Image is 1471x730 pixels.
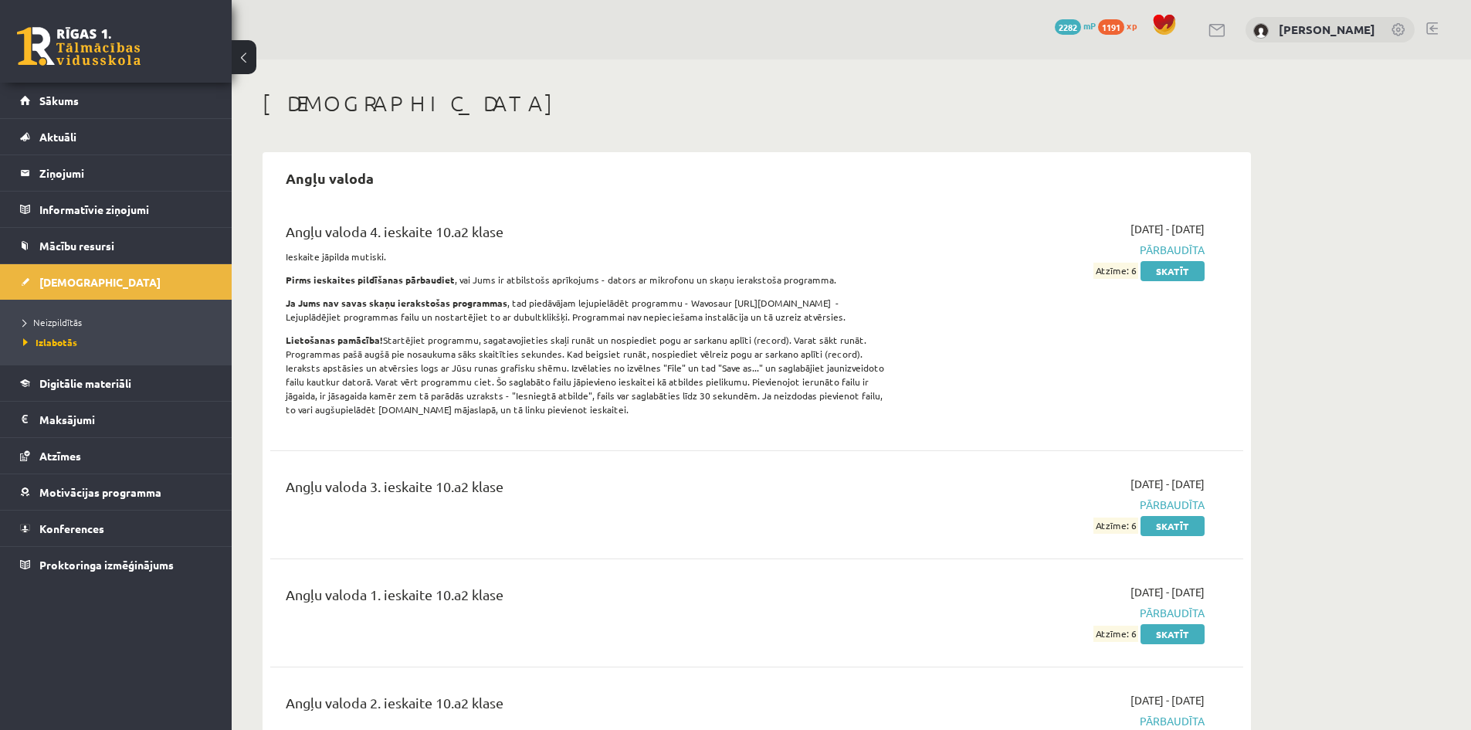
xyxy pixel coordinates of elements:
legend: Maksājumi [39,402,212,437]
h1: [DEMOGRAPHIC_DATA] [263,90,1251,117]
span: Neizpildītās [23,316,82,328]
legend: Ziņojumi [39,155,212,191]
h2: Angļu valoda [270,160,389,196]
a: Skatīt [1141,624,1205,644]
span: Atzīme: 6 [1093,626,1138,642]
span: Pārbaudīta [913,242,1205,258]
a: Rīgas 1. Tālmācības vidusskola [17,27,141,66]
span: Pārbaudīta [913,497,1205,513]
span: Sākums [39,93,79,107]
a: Digitālie materiāli [20,365,212,401]
a: Neizpildītās [23,315,216,329]
a: [DEMOGRAPHIC_DATA] [20,264,212,300]
span: Izlabotās [23,336,77,348]
span: [DEMOGRAPHIC_DATA] [39,275,161,289]
span: mP [1083,19,1096,32]
span: [DATE] - [DATE] [1130,221,1205,237]
div: Angļu valoda 3. ieskaite 10.a2 klase [286,476,890,504]
span: Atzīme: 6 [1093,263,1138,279]
a: Ziņojumi [20,155,212,191]
span: Atzīme: 6 [1093,518,1138,534]
p: , vai Jums ir atbilstošs aprīkojums - dators ar mikrofonu un skaņu ierakstoša programma. [286,273,890,287]
a: Skatīt [1141,516,1205,536]
a: Sākums [20,83,212,118]
a: Proktoringa izmēģinājums [20,547,212,582]
p: Startējiet programmu, sagatavojieties skaļi runāt un nospiediet pogu ar sarkanu aplīti (record). ... [286,333,890,416]
strong: Lietošanas pamācība! [286,334,383,346]
span: [DATE] - [DATE] [1130,692,1205,708]
div: Angļu valoda 1. ieskaite 10.a2 klase [286,584,890,613]
a: Konferences [20,511,212,546]
span: Proktoringa izmēģinājums [39,558,174,572]
a: [PERSON_NAME] [1279,22,1375,37]
span: [DATE] - [DATE] [1130,584,1205,600]
a: 1191 xp [1098,19,1144,32]
p: , tad piedāvājam lejupielādēt programmu - Wavosaur [URL][DOMAIN_NAME] - Lejuplādējiet programmas ... [286,296,890,324]
span: Digitālie materiāli [39,376,131,390]
a: Skatīt [1141,261,1205,281]
a: Maksājumi [20,402,212,437]
a: Informatīvie ziņojumi [20,192,212,227]
strong: Ja Jums nav savas skaņu ierakstošas programmas [286,297,507,309]
span: Pārbaudīta [913,605,1205,621]
img: Kristina Pučko [1253,23,1269,39]
a: Mācību resursi [20,228,212,263]
span: Motivācijas programma [39,485,161,499]
a: Izlabotās [23,335,216,349]
span: 2282 [1055,19,1081,35]
a: Motivācijas programma [20,474,212,510]
a: 2282 mP [1055,19,1096,32]
a: Atzīmes [20,438,212,474]
div: Angļu valoda 4. ieskaite 10.a2 klase [286,221,890,250]
span: [DATE] - [DATE] [1130,476,1205,492]
p: Ieskaite jāpilda mutiski. [286,250,890,263]
span: Atzīmes [39,449,81,463]
span: Pārbaudīta [913,713,1205,729]
span: 1191 [1098,19,1124,35]
span: Aktuāli [39,130,76,144]
span: Mācību resursi [39,239,114,253]
div: Angļu valoda 2. ieskaite 10.a2 klase [286,692,890,721]
legend: Informatīvie ziņojumi [39,192,212,227]
span: Konferences [39,521,104,535]
strong: Pirms ieskaites pildīšanas pārbaudiet [286,273,455,286]
span: xp [1127,19,1137,32]
a: Aktuāli [20,119,212,154]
